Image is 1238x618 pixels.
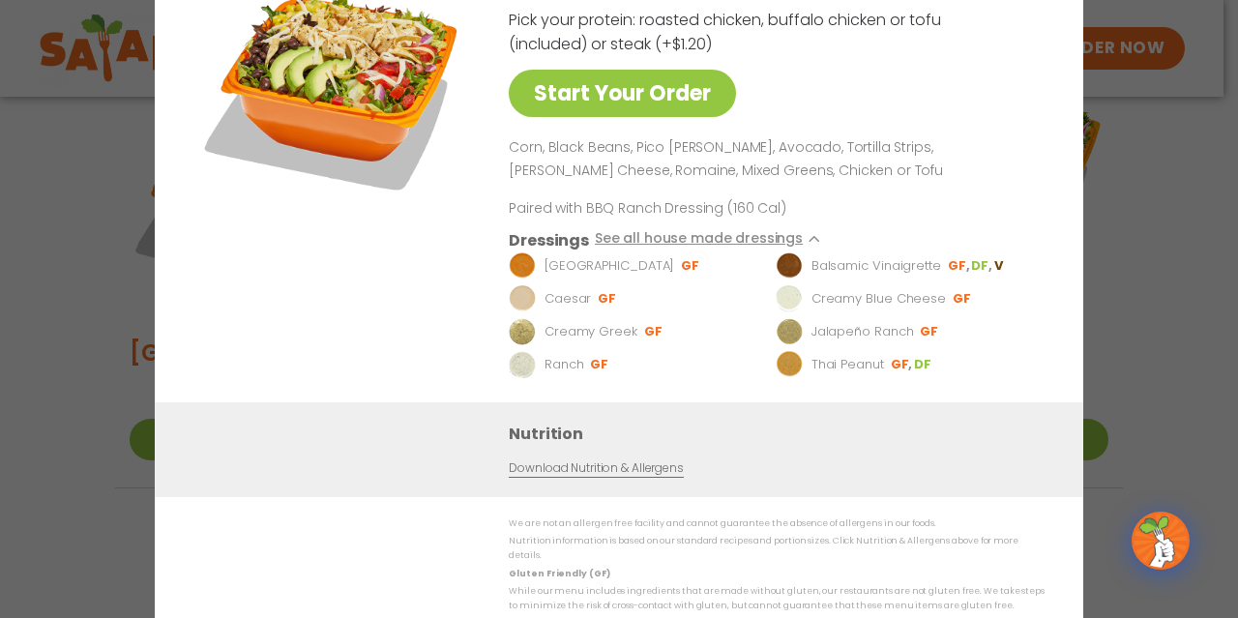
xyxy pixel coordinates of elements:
[953,289,973,307] li: GF
[509,584,1045,614] p: While our menu includes ingredients that are made without gluten, our restaurants are not gluten ...
[914,355,933,372] li: DF
[948,256,971,274] li: GF
[1134,514,1188,568] img: wpChatIcon
[509,421,1054,445] h3: Nutrition
[509,458,683,477] a: Download Nutrition & Allergens
[509,317,536,344] img: Dressing preview image for Creamy Greek
[509,227,589,251] h3: Dressings
[776,350,803,377] img: Dressing preview image for Thai Peanut
[811,288,946,308] p: Creamy Blue Cheese
[776,251,803,279] img: Dressing preview image for Balsamic Vinaigrette
[545,354,584,373] p: Ranch
[644,322,664,339] li: GF
[509,284,536,311] img: Dressing preview image for Caesar
[509,350,536,377] img: Dressing preview image for Ranch
[509,251,536,279] img: Dressing preview image for BBQ Ranch
[509,516,1045,531] p: We are not an allergen free facility and cannot guarantee the absence of allergens in our foods.
[509,197,867,218] p: Paired with BBQ Ranch Dressing (160 Cal)
[994,256,1005,274] li: V
[509,567,609,578] strong: Gluten Friendly (GF)
[811,321,914,340] p: Jalapeño Ranch
[545,321,637,340] p: Creamy Greek
[590,355,610,372] li: GF
[971,256,993,274] li: DF
[891,355,914,372] li: GF
[509,534,1045,564] p: Nutrition information is based on our standard recipes and portion sizes. Click Nutrition & Aller...
[811,255,941,275] p: Balsamic Vinaigrette
[545,255,674,275] p: [GEOGRAPHIC_DATA]
[545,288,591,308] p: Caesar
[920,322,940,339] li: GF
[776,284,803,311] img: Dressing preview image for Creamy Blue Cheese
[681,256,701,274] li: GF
[509,136,1037,183] p: Corn, Black Beans, Pico [PERSON_NAME], Avocado, Tortilla Strips, [PERSON_NAME] Cheese, Romaine, M...
[776,317,803,344] img: Dressing preview image for Jalapeño Ranch
[598,289,618,307] li: GF
[811,354,884,373] p: Thai Peanut
[595,227,830,251] button: See all house made dressings
[509,8,944,56] p: Pick your protein: roasted chicken, buffalo chicken or tofu (included) or steak (+$1.20)
[509,70,736,117] a: Start Your Order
